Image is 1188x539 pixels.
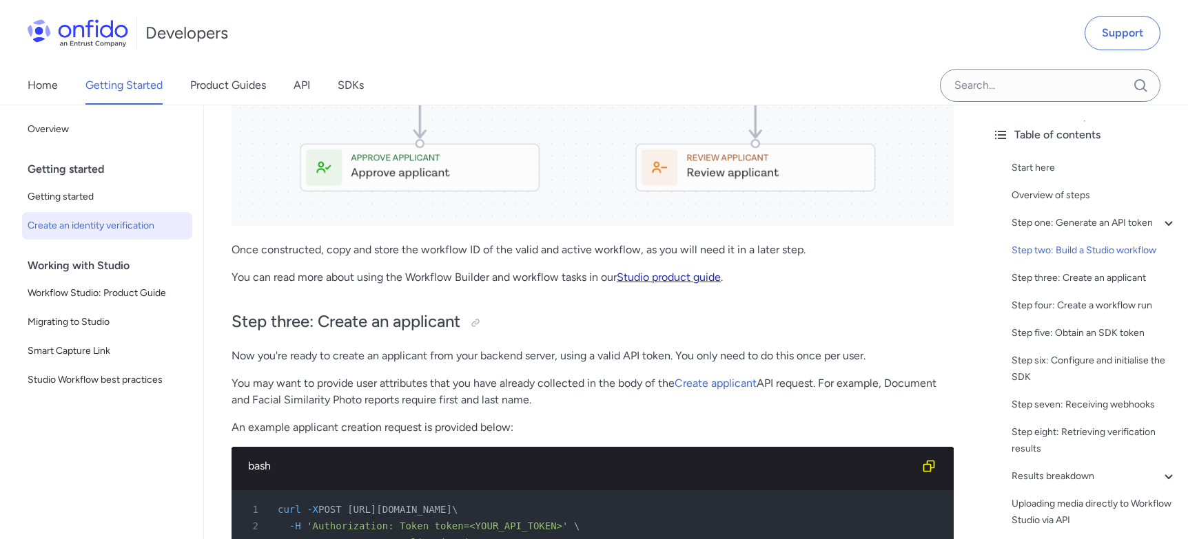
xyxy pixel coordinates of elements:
span: -X [307,504,318,515]
a: Home [28,66,58,105]
a: Step six: Configure and initialise the SDK [1012,352,1177,385]
span: Create an identity verification [28,218,187,234]
a: Product Guides [190,66,266,105]
span: -H [289,520,301,531]
h1: Developers [145,22,228,44]
a: Studio product guide [617,271,721,284]
div: Table of contents [992,127,1177,143]
div: Working with Studio [28,252,198,279]
a: Studio Workflow best practices [22,366,192,394]
span: 'Authorization: Token token=<YOUR_API_TOKEN>' [307,520,568,531]
p: Now you're ready to create an applicant from your backend server, using a valid API token. You on... [232,348,954,364]
a: Step eight: Retrieving verification results [1012,424,1177,457]
p: Once constructed, copy and store the workflow ID of the valid and active workflow, as you will ne... [232,242,954,258]
a: Step seven: Receiving webhooks [1012,397,1177,413]
a: SDKs [338,66,364,105]
span: \ [574,520,580,531]
a: Overview of steps [1012,187,1177,204]
a: Create an identity verification [22,212,192,240]
button: Copy code snippet button [915,452,943,480]
span: Smart Capture Link [28,343,187,359]
a: Create applicant [675,377,757,390]
span: Workflow Studio: Product Guide [28,285,187,302]
a: Overview [22,116,192,143]
span: 1 [237,501,268,518]
a: Smart Capture Link [22,337,192,365]
div: Getting started [28,156,198,183]
span: Overview [28,121,187,138]
span: Getting started [28,189,187,205]
span: POST [URL][DOMAIN_NAME] [318,504,452,515]
input: Onfido search input field [940,69,1160,102]
span: Studio Workflow best practices [28,372,187,388]
a: Migrating to Studio [22,308,192,336]
p: An example applicant creation request is provided below: [232,419,954,436]
a: Step four: Create a workflow run [1012,297,1177,314]
a: Step three: Create an applicant [1012,270,1177,286]
a: Step two: Build a Studio workflow [1012,242,1177,259]
a: API [294,66,310,105]
span: Migrating to Studio [28,314,187,330]
p: You may want to provide user attributes that you have already collected in the body of the API re... [232,375,954,408]
a: Support [1085,16,1160,50]
a: Getting Started [85,66,163,105]
p: You can read more about using the Workflow Builder and workflow tasks in our . [232,269,954,286]
a: Results breakdown [1012,468,1177,485]
a: Workflow Studio: Product Guide [22,279,192,307]
div: bash [248,458,915,474]
img: Onfido Logo [28,19,128,47]
a: Step five: Obtain an SDK token [1012,325,1177,341]
a: Getting started [22,183,192,211]
a: Step one: Generate an API token [1012,215,1177,231]
span: curl [278,504,301,515]
h2: Step three: Create an applicant [232,310,954,334]
a: Start here [1012,160,1177,176]
a: Uploading media directly to Workflow Studio via API [1012,496,1177,529]
span: \ [452,504,458,515]
span: 2 [237,518,268,534]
